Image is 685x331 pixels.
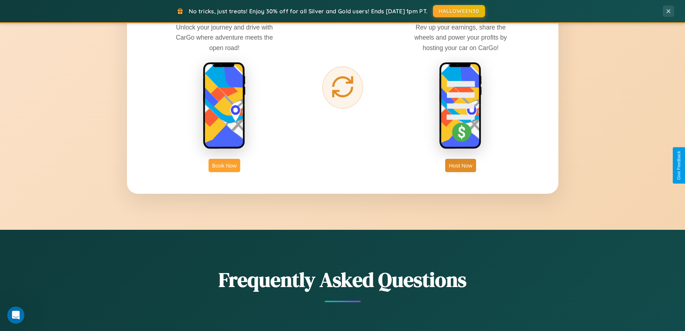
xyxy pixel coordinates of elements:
button: Host Now [445,159,476,172]
p: Rev up your earnings, share the wheels and power your profits by hosting your car on CarGo! [407,22,515,53]
button: HALLOWEEN30 [433,5,485,17]
img: rent phone [203,62,246,150]
iframe: Intercom live chat [7,307,24,324]
div: Give Feedback [676,151,681,180]
button: Book Now [209,159,240,172]
h2: Frequently Asked Questions [127,266,558,294]
span: No tricks, just treats! Enjoy 30% off for all Silver and Gold users! Ends [DATE] 1pm PT. [189,8,428,15]
p: Unlock your journey and drive with CarGo where adventure meets the open road! [170,22,278,53]
img: host phone [439,62,482,150]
